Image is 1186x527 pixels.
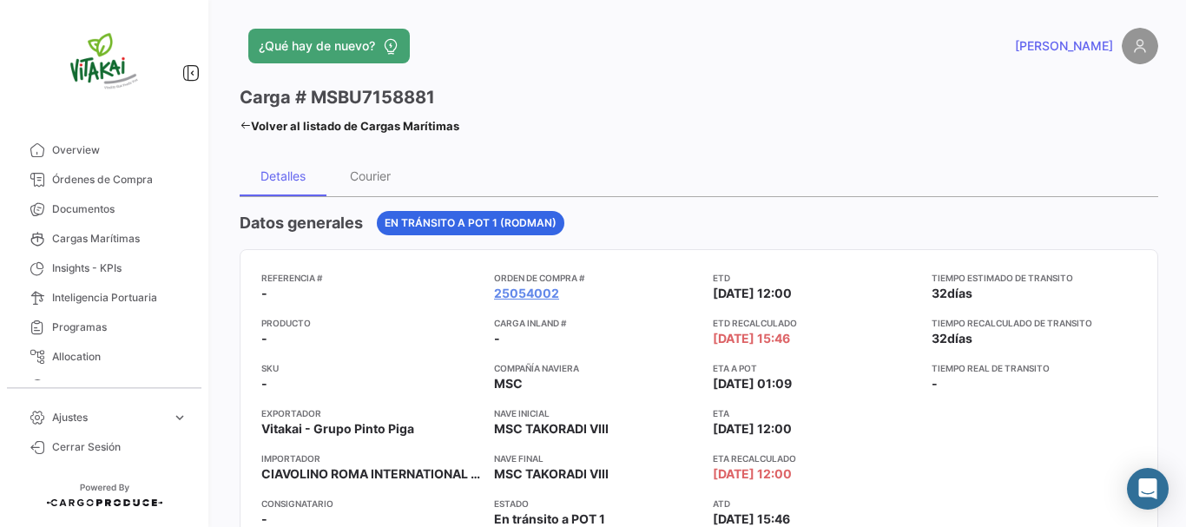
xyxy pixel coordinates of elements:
app-card-info-title: ATD [713,497,918,511]
span: días [947,331,972,346]
button: ¿Qué hay de nuevo? [248,29,410,63]
app-card-info-title: Exportador [261,406,480,420]
span: días [947,286,972,300]
span: En tránsito a POT 1 (Rodman) [385,215,557,231]
a: Insights - KPIs [14,254,194,283]
a: Allocation [14,342,194,372]
span: [DATE] 12:00 [713,465,792,483]
span: MSC TAKORADI VIII [494,465,609,483]
span: Cargas Marítimas [52,231,188,247]
span: [PERSON_NAME] [1015,37,1113,55]
a: Cargas Marítimas [14,224,194,254]
app-card-info-title: Orden de Compra # [494,271,699,285]
span: - [261,330,267,347]
h3: Carga # MSBU7158881 [240,85,435,109]
app-card-info-title: ETA a POT [713,361,918,375]
a: Documentos [14,194,194,224]
a: Programas [14,313,194,342]
span: Overview [52,142,188,158]
app-card-info-title: SKU [261,361,480,375]
app-card-info-title: Estado [494,497,699,511]
span: MSC TAKORADI VIII [494,420,609,438]
div: Abrir Intercom Messenger [1127,468,1169,510]
span: CIAVOLINO ROMA INTERNATIONAL S.R.L [261,465,480,483]
a: Inteligencia Portuaria [14,283,194,313]
app-card-info-title: Nave final [494,451,699,465]
span: 32 [932,331,947,346]
app-card-info-title: Compañía naviera [494,361,699,375]
span: [DATE] 15:46 [713,330,790,347]
h4: Datos generales [240,211,363,235]
app-card-info-title: Tiempo real de transito [932,361,1137,375]
span: Órdenes de Compra [52,172,188,188]
app-card-info-title: ETD Recalculado [713,316,918,330]
a: Órdenes de Compra [14,165,194,194]
span: [DATE] 12:00 [713,420,792,438]
span: Documentos [52,201,188,217]
app-card-info-title: ETA Recalculado [713,451,918,465]
app-card-info-title: Nave inicial [494,406,699,420]
app-card-info-title: Carga inland # [494,316,699,330]
app-card-info-title: Consignatario [261,497,480,511]
span: Insights - KPIs [52,260,188,276]
span: 32 [932,286,947,300]
span: [DATE] 01:09 [713,375,792,392]
span: Courier [52,379,188,394]
span: ¿Qué hay de nuevo? [259,37,375,55]
img: vitakai.png [61,21,148,108]
a: 25054002 [494,285,559,302]
span: Vitakai - Grupo Pinto Piga [261,420,414,438]
app-card-info-title: Tiempo recalculado de transito [932,316,1137,330]
span: Ajustes [52,410,165,425]
a: Overview [14,135,194,165]
span: - [261,375,267,392]
div: Detalles [260,168,306,183]
app-card-info-title: ETD [713,271,918,285]
app-card-info-title: Producto [261,316,480,330]
span: MSC [494,375,523,392]
app-card-info-title: Importador [261,451,480,465]
app-card-info-title: Tiempo estimado de transito [932,271,1137,285]
div: Courier [350,168,391,183]
span: - [261,285,267,302]
a: Courier [14,372,194,401]
span: Allocation [52,349,188,365]
app-card-info-title: Referencia # [261,271,480,285]
a: Volver al listado de Cargas Marítimas [240,114,459,138]
span: Cerrar Sesión [52,439,188,455]
app-card-info-title: ETA [713,406,918,420]
span: Programas [52,319,188,335]
img: placeholder-user.png [1122,28,1158,64]
span: [DATE] 12:00 [713,285,792,302]
span: - [494,330,500,347]
span: - [932,376,938,391]
span: expand_more [172,410,188,425]
span: Inteligencia Portuaria [52,290,188,306]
